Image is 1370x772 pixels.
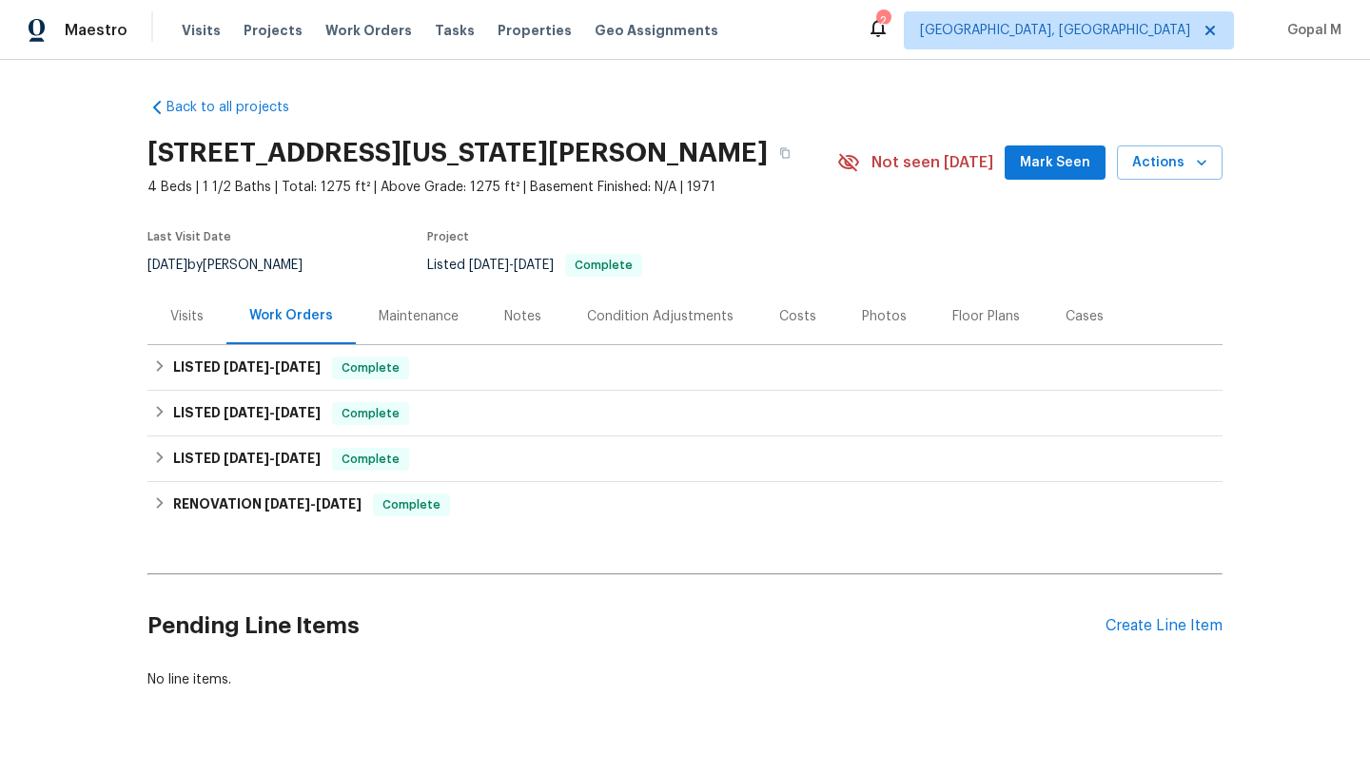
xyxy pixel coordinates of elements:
[275,360,321,374] span: [DATE]
[498,21,572,40] span: Properties
[173,448,321,471] h6: LISTED
[379,307,459,326] div: Maintenance
[469,259,554,272] span: -
[147,582,1106,670] h2: Pending Line Items
[334,450,407,469] span: Complete
[1132,151,1207,175] span: Actions
[170,307,204,326] div: Visits
[1280,21,1341,40] span: Gopal M
[147,482,1223,528] div: RENOVATION [DATE]-[DATE]Complete
[334,404,407,423] span: Complete
[224,452,321,465] span: -
[65,21,127,40] span: Maestro
[1005,145,1106,181] button: Mark Seen
[325,21,412,40] span: Work Orders
[224,406,321,419] span: -
[147,144,768,163] h2: [STREET_ADDRESS][US_STATE][PERSON_NAME]
[275,452,321,465] span: [DATE]
[147,436,1223,482] div: LISTED [DATE]-[DATE]Complete
[435,24,475,37] span: Tasks
[469,259,509,272] span: [DATE]
[173,357,321,379] h6: LISTED
[316,497,362,511] span: [DATE]
[224,360,269,374] span: [DATE]
[587,307,734,326] div: Condition Adjustments
[173,402,321,425] h6: LISTED
[224,360,321,374] span: -
[375,495,448,514] span: Complete
[147,259,187,272] span: [DATE]
[514,259,554,272] span: [DATE]
[427,231,469,242] span: Project
[249,306,333,325] div: Work Orders
[173,493,362,516] h6: RENOVATION
[876,11,890,30] div: 2
[244,21,303,40] span: Projects
[264,497,310,511] span: [DATE]
[504,307,541,326] div: Notes
[1106,617,1223,635] div: Create Line Item
[147,670,1223,689] div: No line items.
[147,254,325,277] div: by [PERSON_NAME]
[871,153,993,172] span: Not seen [DATE]
[920,21,1190,40] span: [GEOGRAPHIC_DATA], [GEOGRAPHIC_DATA]
[264,497,362,511] span: -
[275,406,321,419] span: [DATE]
[567,260,640,271] span: Complete
[147,345,1223,391] div: LISTED [DATE]-[DATE]Complete
[224,406,269,419] span: [DATE]
[779,307,816,326] div: Costs
[182,21,221,40] span: Visits
[427,259,642,272] span: Listed
[147,98,330,117] a: Back to all projects
[952,307,1020,326] div: Floor Plans
[1020,151,1090,175] span: Mark Seen
[1066,307,1104,326] div: Cases
[147,391,1223,436] div: LISTED [DATE]-[DATE]Complete
[1117,145,1223,181] button: Actions
[768,136,802,170] button: Copy Address
[595,21,718,40] span: Geo Assignments
[147,231,231,242] span: Last Visit Date
[224,452,269,465] span: [DATE]
[862,307,907,326] div: Photos
[147,178,837,197] span: 4 Beds | 1 1/2 Baths | Total: 1275 ft² | Above Grade: 1275 ft² | Basement Finished: N/A | 1971
[334,358,407,377] span: Complete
